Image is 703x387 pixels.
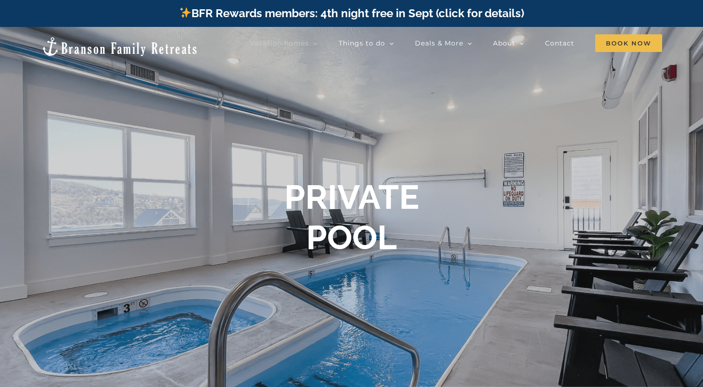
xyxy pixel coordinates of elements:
span: About [493,40,515,46]
span: Contact [545,40,574,46]
a: About [493,34,524,52]
span: Deals & More [415,40,463,46]
img: ✨ [180,7,191,18]
a: Contact [545,34,574,52]
h1: PRIVATE POOL [284,177,419,258]
a: Vacation homes [250,34,318,52]
a: Things to do [339,34,394,52]
span: Vacation homes [250,40,309,46]
nav: Main Menu [250,34,662,52]
a: Book Now [595,34,662,52]
a: BFR Rewards members: 4th night free in Sept (click for details) [179,6,524,20]
img: Branson Family Retreats Logo [41,36,198,57]
a: Deals & More [415,34,472,52]
span: Things to do [339,40,385,46]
